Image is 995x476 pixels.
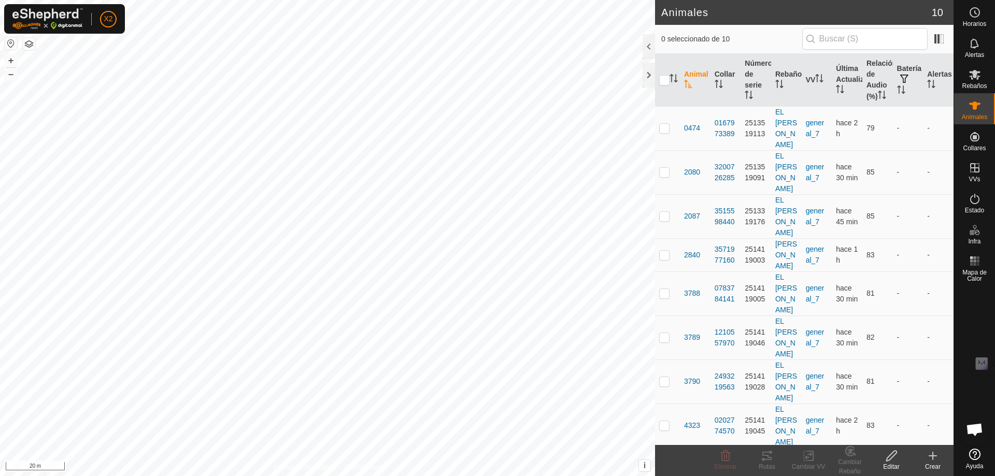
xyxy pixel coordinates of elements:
[775,151,798,194] div: EL [PERSON_NAME]
[715,118,737,139] div: 0167973389
[104,13,112,24] span: X2
[745,244,767,266] div: 2514119003
[746,462,788,471] div: Rutas
[745,327,767,349] div: 2514119046
[954,444,995,473] a: Ayuda
[806,119,825,138] a: general_7
[866,333,875,341] span: 82
[836,86,844,95] p-sorticon: Activar para ordenar
[923,403,954,448] td: -
[5,37,17,50] button: Restablecer Mapa
[923,194,954,238] td: -
[893,238,923,271] td: -
[745,162,767,183] div: 2513519091
[684,211,700,222] span: 2087
[745,92,753,100] p-sorticon: Activar para ordenar
[715,81,723,90] p-sorticon: Activar para ordenar
[815,76,823,84] p-sorticon: Activar para ordenar
[923,106,954,150] td: -
[745,118,767,139] div: 2513519113
[806,284,825,303] a: general_7
[639,460,650,471] button: i
[715,327,737,349] div: 1210557970
[745,283,767,305] div: 2514119005
[893,106,923,150] td: -
[963,21,986,27] span: Horarios
[680,54,710,107] th: Animal
[806,163,825,182] a: general_7
[829,457,871,476] div: Cambiar Rebaño
[836,119,858,138] span: 25 sept 2025, 15:32
[715,283,737,305] div: 0783784141
[806,328,825,347] a: general_7
[836,284,858,303] span: 25 sept 2025, 17:02
[775,239,798,271] div: [PERSON_NAME]
[802,54,832,107] th: VV
[806,207,825,226] a: general_7
[866,212,875,220] span: 85
[670,76,678,84] p-sorticon: Activar para ordenar
[5,68,17,80] button: –
[684,376,700,387] span: 3790
[714,463,736,470] span: Eliminar
[775,81,784,90] p-sorticon: Activar para ordenar
[968,238,980,244] span: Infra
[775,272,798,315] div: EL [PERSON_NAME]
[962,114,987,120] span: Animales
[866,377,875,385] span: 81
[710,54,741,107] th: Collar
[775,195,798,238] div: EL [PERSON_NAME]
[346,463,381,472] a: Contáctenos
[923,238,954,271] td: -
[684,288,700,299] span: 3788
[684,123,700,134] span: 0474
[965,207,984,213] span: Estado
[866,168,875,176] span: 85
[923,315,954,359] td: -
[715,415,737,437] div: 0202774570
[745,371,767,393] div: 2514119028
[715,206,737,227] div: 3515598440
[957,269,992,282] span: Mapa de Calor
[923,271,954,315] td: -
[959,414,990,445] div: Chat abierto
[969,176,980,182] span: VVs
[806,416,825,435] a: general_7
[878,92,886,100] p-sorticon: Activar para ordenar
[775,404,798,448] div: EL [PERSON_NAME]
[836,328,858,347] span: 25 sept 2025, 17:02
[923,150,954,194] td: -
[715,244,737,266] div: 3571977160
[923,54,954,107] th: Alertas
[23,38,35,50] button: Capas del Mapa
[897,87,905,95] p-sorticon: Activar para ordenar
[775,107,798,150] div: EL [PERSON_NAME]
[274,463,334,472] a: Política de Privacidad
[775,316,798,359] div: EL [PERSON_NAME]
[741,54,771,107] th: Número de serie
[684,420,700,431] span: 4323
[684,167,700,178] span: 2080
[644,461,646,470] span: i
[684,81,692,90] p-sorticon: Activar para ordenar
[836,207,858,226] span: 25 sept 2025, 16:47
[836,372,858,391] span: 25 sept 2025, 17:02
[836,245,858,264] span: 25 sept 2025, 15:47
[923,359,954,403] td: -
[932,5,943,20] span: 10
[862,54,893,107] th: Relación de Audio (%)
[965,52,984,58] span: Alertas
[866,289,875,297] span: 81
[661,6,932,19] h2: Animales
[745,415,767,437] div: 2514119045
[836,163,858,182] span: 25 sept 2025, 17:02
[832,54,862,107] th: Última Actualización
[893,150,923,194] td: -
[684,332,700,343] span: 3789
[912,462,954,471] div: Crear
[5,54,17,67] button: +
[893,54,923,107] th: Batería
[745,206,767,227] div: 2513319176
[962,83,987,89] span: Rebaños
[871,462,912,471] div: Editar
